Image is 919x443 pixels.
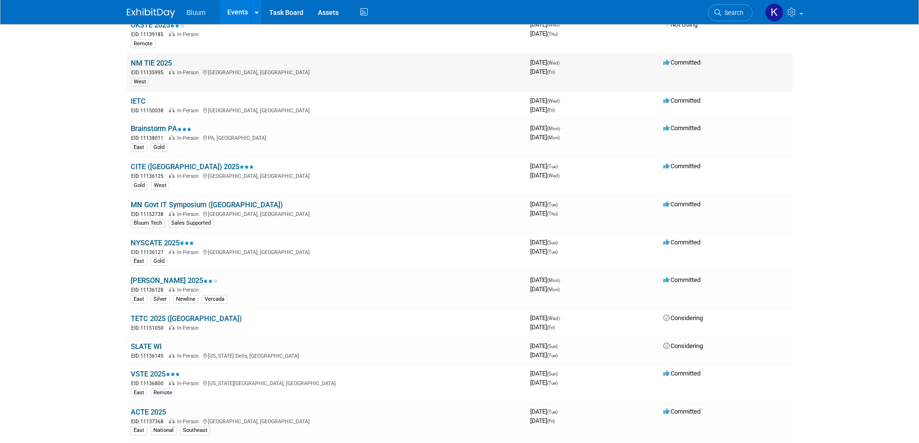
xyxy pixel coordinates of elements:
[530,59,562,66] span: [DATE]
[663,97,700,104] span: Committed
[169,173,175,178] img: In-Person Event
[131,174,167,179] span: EID: 11136125
[131,201,283,209] a: MN Govt IT Symposium ([GEOGRAPHIC_DATA])
[131,295,147,304] div: East
[151,181,169,190] div: West
[177,31,202,38] span: In-Person
[530,124,562,132] span: [DATE]
[131,106,522,114] div: [GEOGRAPHIC_DATA], [GEOGRAPHIC_DATA]
[131,212,167,217] span: EID: 11152738
[131,419,167,424] span: EID: 11137368
[547,173,560,178] span: (Wed)
[202,295,227,304] div: Vercada
[169,249,175,254] img: In-Person Event
[151,389,175,397] div: Remote
[177,353,202,359] span: In-Person
[530,285,560,293] span: [DATE]
[151,257,167,266] div: Gold
[177,173,202,179] span: In-Person
[131,181,148,190] div: Gold
[547,31,558,37] span: (Thu)
[663,408,700,415] span: Committed
[131,381,167,386] span: EID: 11136800
[169,135,175,140] img: In-Person Event
[131,143,147,152] div: East
[530,342,561,349] span: [DATE]
[177,380,202,387] span: In-Person
[530,134,560,141] span: [DATE]
[561,124,562,132] span: -
[530,323,555,331] span: [DATE]
[151,295,170,304] div: Silver
[547,353,558,358] span: (Tue)
[168,219,214,228] div: Sales Supported
[131,314,242,323] a: TETC 2025 ([GEOGRAPHIC_DATA])
[547,164,558,169] span: (Tue)
[177,107,202,114] span: In-Person
[547,240,558,245] span: (Sun)
[547,371,558,376] span: (Sun)
[561,314,562,322] span: -
[131,108,167,113] span: EID: 11150038
[131,351,522,360] div: [US_STATE] Dells, [GEOGRAPHIC_DATA]
[131,40,155,48] div: Remote
[177,418,202,425] span: In-Person
[530,172,560,179] span: [DATE]
[530,248,558,255] span: [DATE]
[131,135,167,141] span: EID: 11138011
[131,97,146,106] a: IETC
[708,4,753,21] a: Search
[180,426,210,435] div: Southeast
[177,69,202,76] span: In-Person
[169,325,175,330] img: In-Person Event
[177,249,202,255] span: In-Person
[530,370,561,377] span: [DATE]
[530,97,562,104] span: [DATE]
[547,316,560,321] span: (Wed)
[530,351,558,359] span: [DATE]
[547,69,555,75] span: (Fri)
[131,162,254,171] a: CITE ([GEOGRAPHIC_DATA]) 2025
[547,287,560,292] span: (Mon)
[561,276,562,283] span: -
[177,135,202,141] span: In-Person
[131,219,165,228] div: Bluum Tech
[177,287,202,293] span: In-Person
[547,380,558,386] span: (Tue)
[131,248,522,256] div: [GEOGRAPHIC_DATA], [GEOGRAPHIC_DATA]
[663,314,703,322] span: Considering
[530,30,558,37] span: [DATE]
[169,287,175,292] img: In-Person Event
[131,417,522,425] div: [GEOGRAPHIC_DATA], [GEOGRAPHIC_DATA]
[530,68,555,75] span: [DATE]
[151,426,177,435] div: National
[127,8,175,18] img: ExhibitDay
[559,342,561,349] span: -
[131,325,167,331] span: EID: 11151050
[547,22,560,27] span: (Wed)
[547,211,558,216] span: (Thu)
[547,249,558,255] span: (Tue)
[177,211,202,217] span: In-Person
[131,389,147,397] div: East
[131,59,172,67] a: NM TIE 2025
[663,276,700,283] span: Committed
[559,201,561,208] span: -
[169,418,175,423] img: In-Person Event
[131,426,147,435] div: East
[530,162,561,170] span: [DATE]
[131,250,167,255] span: EID: 11136127
[547,202,558,207] span: (Tue)
[663,162,700,170] span: Committed
[173,295,198,304] div: Newline
[561,59,562,66] span: -
[131,379,522,387] div: [US_STATE][GEOGRAPHIC_DATA], [GEOGRAPHIC_DATA]
[547,98,560,104] span: (Wed)
[131,257,147,266] div: East
[547,418,555,424] span: (Fri)
[131,21,184,29] a: OKSTE 2025
[765,3,783,22] img: Kellie Noller
[131,370,180,378] a: VSTE 2025
[547,325,555,330] span: (Fri)
[547,278,560,283] span: (Mon)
